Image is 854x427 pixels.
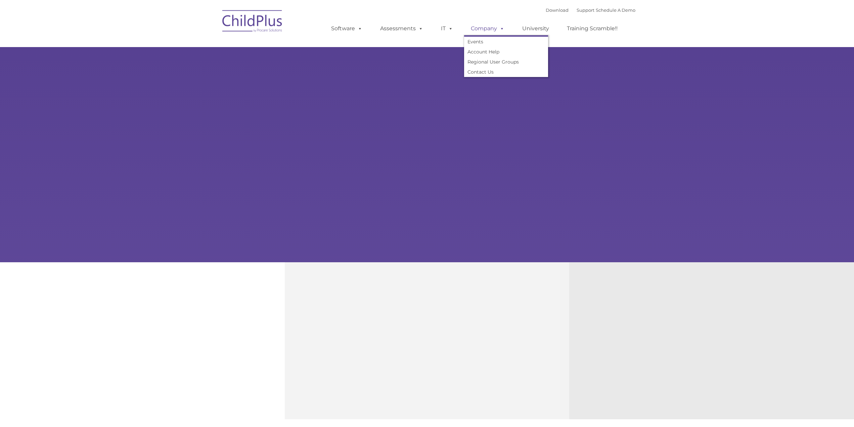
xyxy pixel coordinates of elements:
a: Support [577,7,594,13]
a: Account Help [464,47,548,57]
a: Training Scramble!! [560,22,624,35]
a: Events [464,37,548,47]
a: Company [464,22,511,35]
a: Download [546,7,569,13]
a: IT [434,22,460,35]
a: Contact Us [464,67,548,77]
a: Regional User Groups [464,57,548,67]
a: University [515,22,556,35]
a: Software [324,22,369,35]
img: ChildPlus by Procare Solutions [219,5,286,39]
a: Schedule A Demo [596,7,635,13]
a: Assessments [373,22,430,35]
font: | [546,7,635,13]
